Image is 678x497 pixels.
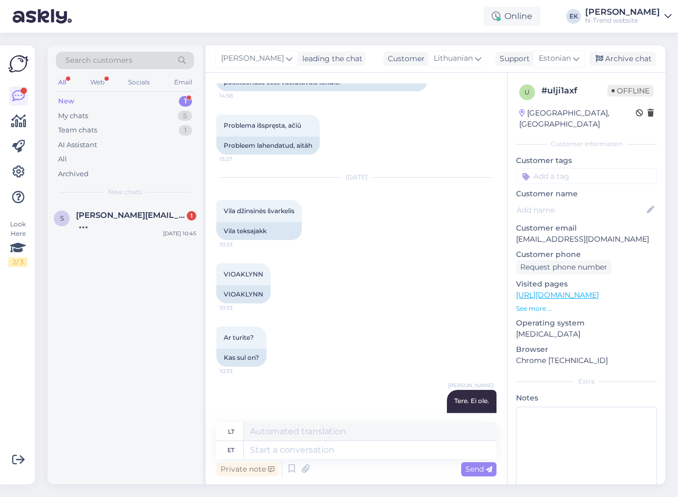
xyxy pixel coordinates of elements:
p: Chrome [TECHNICAL_ID] [516,355,657,366]
div: My chats [58,111,88,121]
span: Problema išspręsta, ačiū [224,121,301,129]
a: [PERSON_NAME]N-Trend website [585,8,672,25]
div: # ulji1axf [541,84,607,97]
p: Browser [516,344,657,355]
p: Customer email [516,223,657,234]
div: Look Here [8,219,27,267]
div: [GEOGRAPHIC_DATA], [GEOGRAPHIC_DATA] [519,108,636,130]
div: N-Trend website [585,16,660,25]
a: [URL][DOMAIN_NAME] [516,290,599,300]
span: Vila džinsinės švarkelis [224,207,294,215]
span: Send [465,464,492,474]
span: VIOAKLYNN [224,270,263,278]
span: 15:27 [219,155,259,163]
div: Web [88,75,107,89]
div: lt [228,423,234,441]
div: Email [172,75,194,89]
div: Probleem lahendatud, aitäh [216,137,320,155]
div: [DATE] 10:45 [163,230,196,237]
span: 14:58 [219,92,259,100]
div: Archived [58,169,89,179]
div: Online [483,7,541,26]
div: AI Assistant [58,140,97,150]
p: Visited pages [516,279,657,290]
span: Lithuanian [434,53,473,64]
p: [MEDICAL_DATA] [516,329,657,340]
div: Kas sul on? [216,349,266,367]
span: Ar turite? [224,333,254,341]
div: Extra [516,377,657,386]
div: Sveiki. Ne. [447,412,496,430]
div: Team chats [58,125,97,136]
div: 1 [187,211,196,221]
div: 1 [179,125,192,136]
img: Askly Logo [8,54,28,74]
p: See more ... [516,304,657,313]
p: Customer tags [516,155,657,166]
p: [EMAIL_ADDRESS][DOMAIN_NAME] [516,234,657,245]
div: Private note [216,462,279,476]
span: susanna.sorra@gmail.com [76,211,186,220]
div: leading the chat [298,53,362,64]
span: New chats [108,187,142,197]
span: Tere. Ei ole. [454,397,489,405]
span: 10:33 [219,367,259,375]
div: Support [495,53,530,64]
div: 1 [179,96,192,107]
span: 10:33 [219,241,259,248]
div: All [58,154,67,165]
span: [PERSON_NAME] [448,381,493,389]
input: Add name [517,204,645,216]
input: Add a tag [516,168,657,184]
div: [PERSON_NAME] [585,8,660,16]
span: Offline [607,85,654,97]
div: 5 [178,111,192,121]
div: Customer information [516,139,657,149]
div: All [56,75,68,89]
div: [DATE] [216,173,496,182]
p: Customer name [516,188,657,199]
span: 10:33 [219,304,259,312]
div: Request phone number [516,260,612,274]
div: Customer [384,53,425,64]
div: Socials [126,75,152,89]
div: New [58,96,74,107]
p: Customer phone [516,249,657,260]
div: 2 / 3 [8,257,27,267]
span: [PERSON_NAME] [221,53,284,64]
div: Archive chat [589,52,656,66]
div: et [227,441,234,459]
span: s [60,214,64,222]
span: Search customers [65,55,132,66]
span: Estonian [539,53,571,64]
div: EK [566,9,581,24]
p: Notes [516,393,657,404]
span: u [524,88,530,96]
div: Vila teksajakk [216,222,302,240]
div: VIOAKLYNN [216,285,271,303]
p: Operating system [516,318,657,329]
